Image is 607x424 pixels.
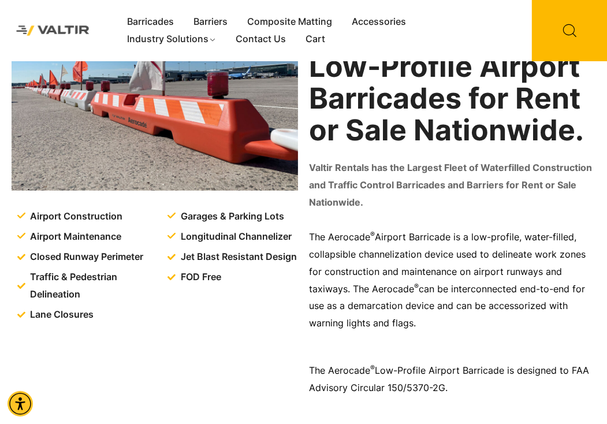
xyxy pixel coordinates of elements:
span: Airport Construction [28,208,123,225]
a: Composite Matting [237,13,342,31]
span: Lane Closures [28,306,94,323]
a: Cart [296,31,336,48]
p: Valtir Rentals has the Largest Fleet of Waterfilled Construction and Traffic Control Barricades a... [310,159,596,211]
a: Barriers [184,13,237,31]
a: Barricades [117,13,184,31]
span: Airport Maintenance [28,228,122,246]
span: Traffic & Pedestrian Delineation [28,269,157,303]
img: Valtir Rentals [9,18,97,43]
sup: ® [371,363,375,372]
h2: Largest Fleet of Low-Profile Airport Barricades for Rent or Sale Nationwide. [310,19,596,146]
span: Garages & Parking Lots [178,208,284,225]
sup: ® [371,230,375,239]
span: Longitudinal Channelizer [178,228,292,246]
div: Accessibility Menu [8,391,33,416]
a: Industry Solutions [117,31,226,48]
span: Closed Runway Perimeter [28,248,144,266]
p: The Aerocade Airport Barricade is a low-profile, water-filled, collapsible channelization device ... [310,229,596,333]
p: The Aerocade Low-Profile Airport Barricade is designed to FAA Advisory Circular 150/5370-2G. [310,362,596,397]
sup: ® [415,282,419,291]
span: Jet Blast Resistant Design [178,248,297,266]
a: Contact Us [226,31,296,48]
span: FOD Free [178,269,221,286]
a: Accessories [342,13,416,31]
